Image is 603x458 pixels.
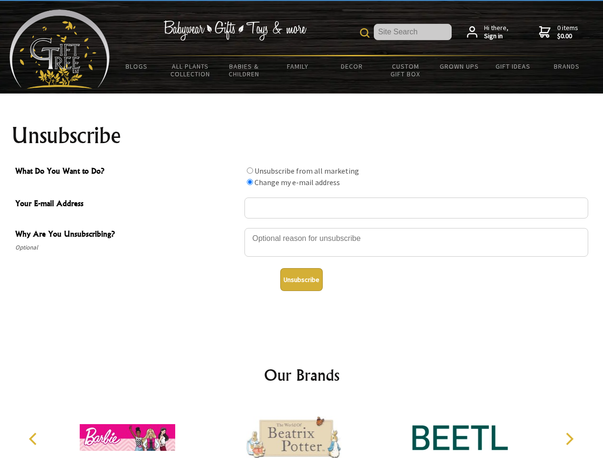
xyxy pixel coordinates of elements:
[559,428,580,449] button: Next
[11,124,592,147] h1: Unsubscribe
[10,10,110,89] img: Babyware - Gifts - Toys and more...
[163,21,307,41] img: Babywear - Gifts - Toys & more
[15,198,240,211] span: Your E-mail Address
[539,24,578,41] a: 0 items$0.00
[254,166,359,176] label: Unsubscribe from all marketing
[15,165,240,179] span: What Do You Want to Do?
[379,56,433,84] a: Custom Gift Box
[484,32,508,41] strong: Sign in
[247,167,253,174] input: What Do You Want to Do?
[540,56,594,76] a: Brands
[244,198,588,219] input: Your E-mail Address
[432,56,486,76] a: Grown Ups
[244,228,588,257] textarea: Why Are You Unsubscribing?
[374,24,452,40] input: Site Search
[360,28,370,38] img: product search
[110,56,164,76] a: BLOGS
[217,56,271,84] a: Babies & Children
[271,56,325,76] a: Family
[254,177,340,187] label: Change my e-mail address
[247,179,253,185] input: What Do You Want to Do?
[557,32,578,41] strong: $0.00
[280,268,323,291] button: Unsubscribe
[486,56,540,76] a: Gift Ideas
[484,24,508,41] span: Hi there,
[325,56,379,76] a: Decor
[19,364,584,386] h2: Our Brands
[15,242,240,253] span: Optional
[15,228,240,242] span: Why Are You Unsubscribing?
[467,24,508,41] a: Hi there,Sign in
[557,23,578,41] span: 0 items
[24,428,45,449] button: Previous
[164,56,218,84] a: All Plants Collection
